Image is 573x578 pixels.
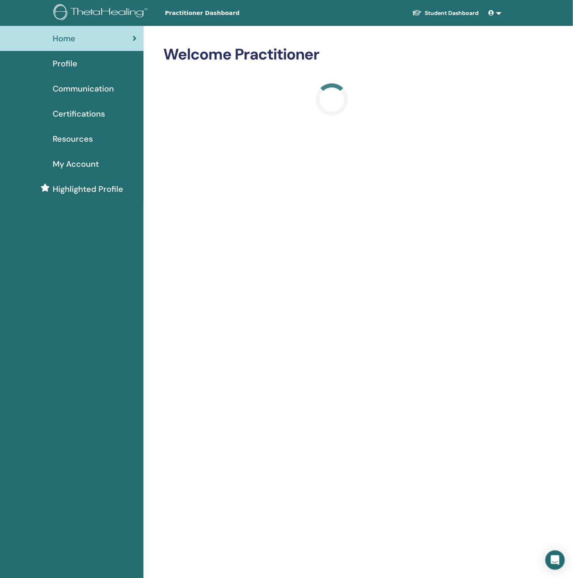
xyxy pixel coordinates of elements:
span: Practitioner Dashboard [165,9,286,17]
span: Highlighted Profile [53,183,123,195]
span: Home [53,32,75,45]
span: Certifications [53,108,105,120]
h2: Welcome Practitioner [164,45,500,64]
span: Profile [53,57,77,70]
div: Open Intercom Messenger [545,550,565,570]
span: Communication [53,83,114,95]
span: Resources [53,133,93,145]
img: graduation-cap-white.svg [412,9,422,16]
a: Student Dashboard [406,6,485,21]
span: My Account [53,158,99,170]
img: logo.png [53,4,150,22]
